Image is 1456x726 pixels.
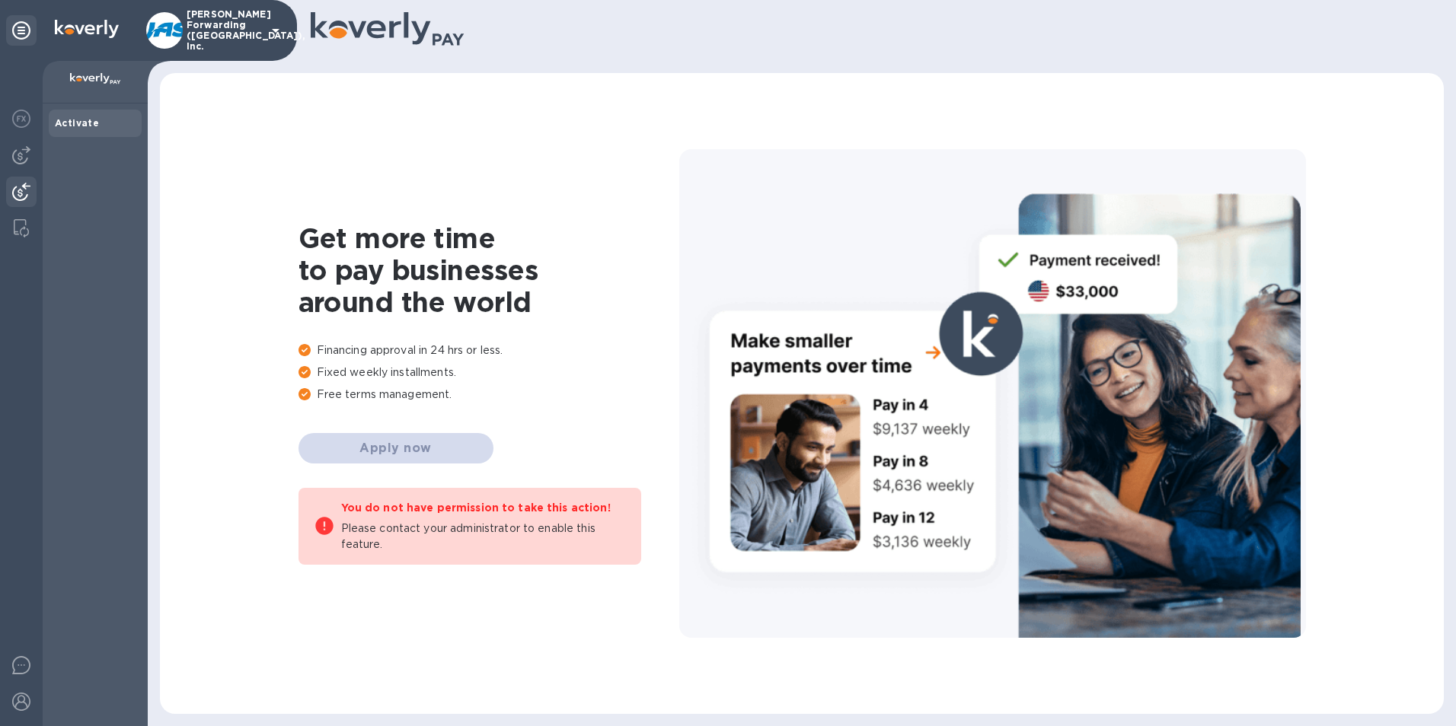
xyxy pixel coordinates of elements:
img: Logo [55,20,119,38]
p: Fixed weekly installments. [299,365,679,381]
b: Activate [55,117,99,129]
img: Foreign exchange [12,110,30,128]
h1: Get more time to pay businesses around the world [299,222,679,318]
div: Unpin categories [6,15,37,46]
p: Free terms management. [299,387,679,403]
p: Financing approval in 24 hrs or less. [299,342,679,358]
b: You do not have permission to take this action! [341,502,611,514]
p: [PERSON_NAME] Forwarding ([GEOGRAPHIC_DATA]), Inc. [187,9,263,52]
p: Please contact your administrator to enable this feature. [341,521,626,552]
